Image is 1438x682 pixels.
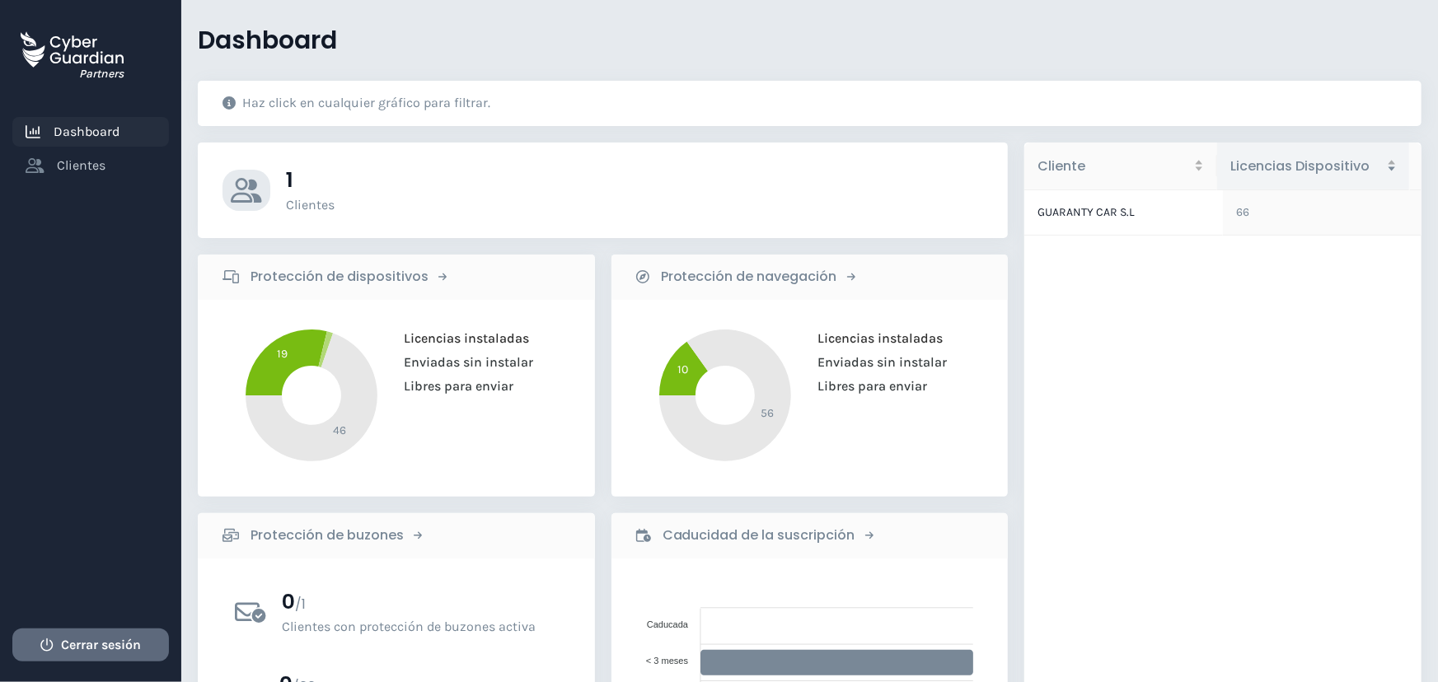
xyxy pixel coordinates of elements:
[283,589,558,614] h3: 0
[54,122,119,142] span: Dashboard
[12,628,169,661] button: Cerrar sesión
[12,117,169,147] a: Dashboard
[296,595,307,614] span: / 1
[251,267,429,287] b: Protección de dispositivos
[391,354,533,370] span: Enviadas sin instalar
[79,67,124,82] h3: Partners
[287,197,984,213] p: Clientes
[391,330,529,346] span: Licencias instaladas
[58,156,106,175] span: Clientes
[198,25,1422,56] h3: Dashboard
[805,330,943,346] span: Licencias instaladas
[283,619,558,635] p: Clientes con protección de buzones activa
[1230,156,1384,176] span: Licencias Dispositivo
[646,656,689,666] tspan: < 3 meses
[1217,142,1410,190] th: Licencias Dispositivo
[21,21,124,84] a: Partners
[661,267,837,287] b: Protección de navegación
[647,619,689,629] tspan: Caducada
[1236,205,1249,219] span: 66
[287,167,984,193] h3: 1
[391,378,513,394] span: Libres para enviar
[1024,142,1217,190] th: Cliente
[805,354,947,370] span: Enviadas sin instalar
[1038,156,1191,176] span: Cliente
[12,151,169,180] a: Clientes
[222,583,570,641] button: filter by active mailbox protection
[1024,190,1223,236] td: GUARANTY CAR S.L
[62,635,142,655] span: Cerrar sesión
[663,526,855,545] b: Caducidad de la suscripción
[805,378,927,394] span: Libres para enviar
[242,95,490,111] p: Haz click en cualquier gráfico para filtrar.
[251,526,404,545] b: Protección de buzones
